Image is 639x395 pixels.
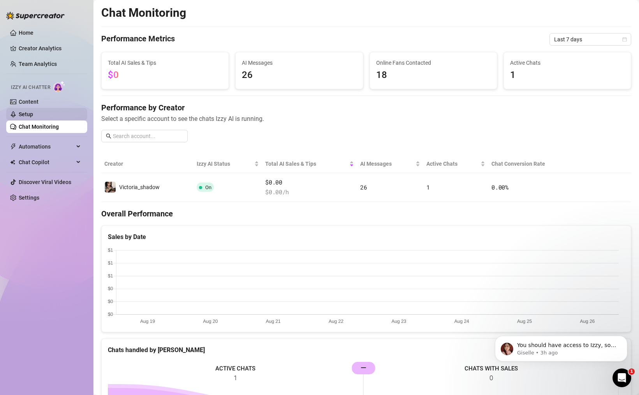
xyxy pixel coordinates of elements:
span: Select a specific account to see the chats Izzy AI is running. [101,114,631,124]
img: logo-BBDzfeDw.svg [6,12,65,19]
a: Discover Viral Videos [19,179,71,185]
span: Active Chats [426,159,479,168]
iframe: Intercom live chat [613,368,631,387]
span: thunderbolt [10,143,16,150]
span: Total AI Sales & Tips [108,58,222,67]
span: search [106,133,111,139]
span: 18 [376,68,491,83]
img: Chat Copilot [10,159,15,165]
h4: Performance Metrics [101,33,175,46]
span: Victoria_shadow [119,184,160,190]
span: calendar [622,37,627,42]
h4: Overall Performance [101,208,631,219]
th: Izzy AI Status [194,155,262,173]
img: AI Chatter [53,81,65,92]
span: 1 [510,68,625,83]
a: Settings [19,195,39,201]
a: Team Analytics [19,61,57,67]
a: Content [19,99,39,105]
th: AI Messages [357,155,423,173]
th: Total AI Sales & Tips [262,155,357,173]
span: Total AI Sales & Tips [265,159,348,168]
span: $0.00 [265,178,354,187]
span: 0.00 % [491,183,509,191]
span: 26 [242,68,356,83]
span: 1 [426,183,430,191]
span: AI Messages [360,159,414,168]
iframe: Intercom notifications message [483,319,639,374]
span: Chat Copilot [19,156,74,168]
span: Izzy AI Chatter [11,84,50,91]
a: Setup [19,111,33,117]
img: Victoria_shadow [105,182,116,193]
h2: Chat Monitoring [101,5,186,20]
span: Online Fans Contacted [376,58,491,67]
a: Chat Monitoring [19,124,59,130]
span: 26 [360,183,367,191]
span: $0 [108,69,119,80]
span: Automations [19,140,74,153]
th: Creator [101,155,194,173]
a: Creator Analytics [19,42,81,55]
th: Active Chats [423,155,489,173]
div: Chats handled by [PERSON_NAME] [108,345,625,355]
th: Chat Conversion Rate [488,155,578,173]
span: On [205,184,211,190]
div: Sales by Date [108,232,625,242]
span: 1 [628,368,635,375]
input: Search account... [113,132,183,140]
span: Active Chats [510,58,625,67]
a: Home [19,30,33,36]
span: AI Messages [242,58,356,67]
span: $ 0.00 /h [265,188,354,197]
span: Izzy AI Status [197,159,253,168]
h4: Performance by Creator [101,102,631,113]
span: Last 7 days [554,34,627,45]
